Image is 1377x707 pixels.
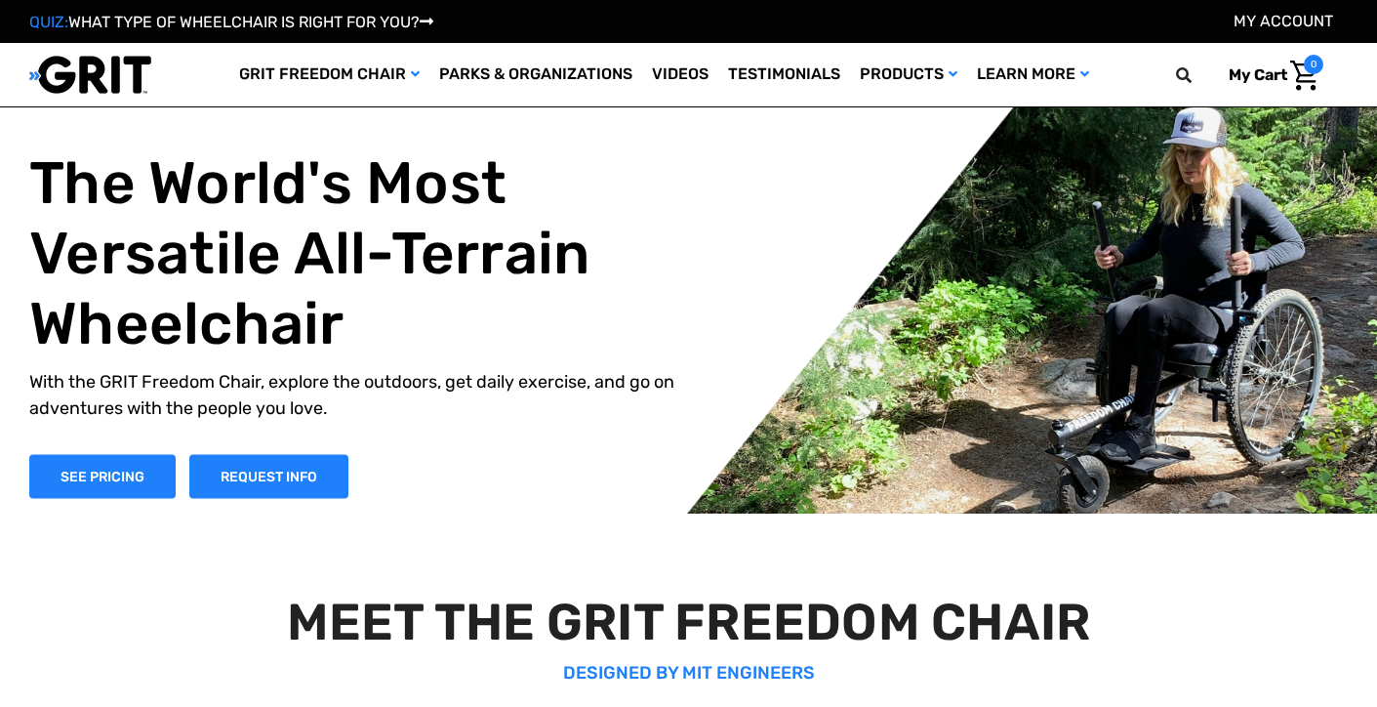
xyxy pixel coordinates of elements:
a: QUIZ:WHAT TYPE OF WHEELCHAIR IS RIGHT FOR YOU? [29,13,433,31]
a: Products [850,43,967,106]
img: Cart [1290,61,1318,91]
a: Shop Now [29,454,176,498]
a: Slide number 1, Request Information [189,454,348,498]
a: Cart with 0 items [1214,55,1323,96]
h2: MEET THE GRIT FREEDOM CHAIR [34,592,1342,652]
a: Parks & Organizations [429,43,642,106]
span: My Cart [1229,65,1287,84]
h1: The World's Most Versatile All-Terrain Wheelchair [29,147,704,358]
a: Learn More [967,43,1099,106]
p: With the GRIT Freedom Chair, explore the outdoors, get daily exercise, and go on adventures with ... [29,368,704,421]
a: Videos [642,43,718,106]
input: Search [1185,55,1214,96]
span: QUIZ: [29,13,68,31]
img: GRIT All-Terrain Wheelchair and Mobility Equipment [29,55,151,95]
a: Account [1234,12,1333,30]
a: Testimonials [718,43,850,106]
span: 0 [1304,55,1323,74]
p: DESIGNED BY MIT ENGINEERS [34,660,1342,686]
a: GRIT Freedom Chair [229,43,429,106]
